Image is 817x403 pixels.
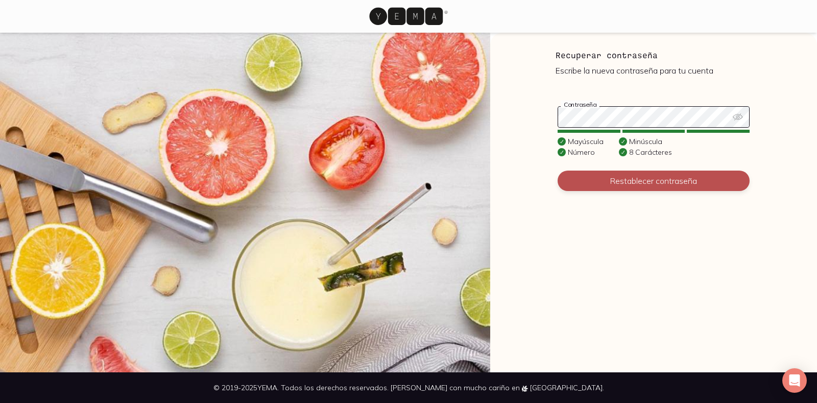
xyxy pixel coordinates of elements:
[619,137,680,146] li: Minúscula
[782,368,807,393] div: Open Intercom Messenger
[391,383,604,392] span: [PERSON_NAME] con mucho cariño en [GEOGRAPHIC_DATA].
[556,65,752,76] p: Escribe la nueva contraseña para tu cuenta
[558,171,750,191] button: Restablecer contraseña
[556,49,752,61] h2: Recuperar contraseña
[558,148,619,157] li: Número
[561,101,599,108] label: Contraseña
[619,148,680,157] li: 8 Carácteres
[558,137,619,146] li: Mayúscula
